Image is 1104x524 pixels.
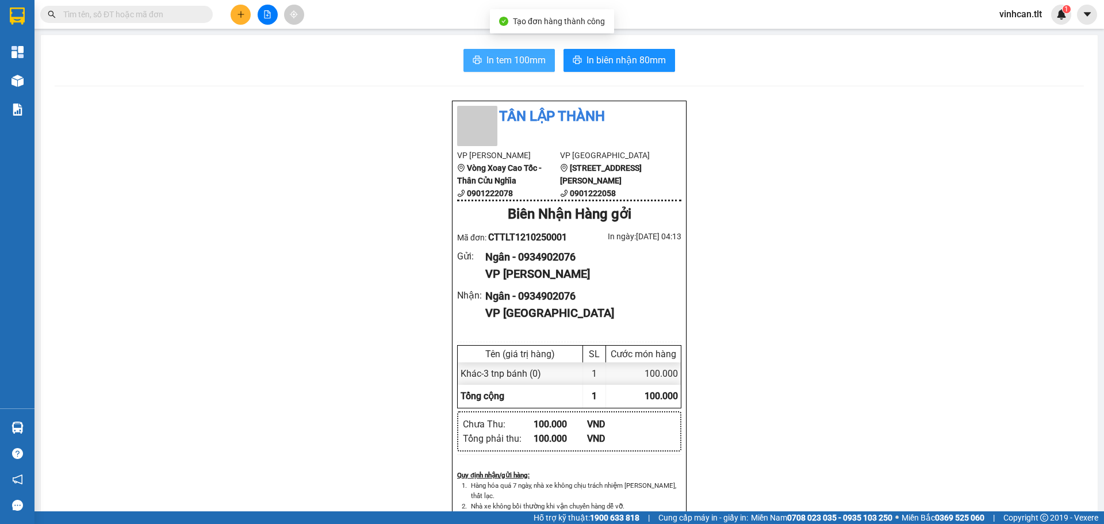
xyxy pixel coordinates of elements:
span: 1 [1064,5,1068,13]
img: warehouse-icon [11,75,24,87]
strong: 0708 023 035 - 0935 103 250 [787,513,892,522]
span: Cung cấp máy in - giấy in: [658,511,748,524]
div: VND [587,431,641,446]
li: VP [GEOGRAPHIC_DATA] [560,149,663,162]
span: | [648,511,650,524]
div: Biên Nhận Hàng gởi [457,204,681,225]
span: Miền Bắc [902,511,984,524]
div: Nhận : [457,288,485,303]
li: Tân Lập Thành [457,106,681,128]
span: 1 [592,391,597,401]
li: VP [PERSON_NAME] [457,149,560,162]
div: Quy định nhận/gửi hàng : [457,470,681,480]
span: plus [237,10,245,18]
b: Vòng Xoay Cao Tốc - Thân Cửu Nghĩa [457,163,542,185]
div: Chưa Thu : [463,417,534,431]
span: check-circle [499,17,508,26]
span: environment [560,164,568,172]
div: Gửi : [457,249,485,263]
li: Hàng hóa quá 7 ngày, nhà xe không chịu trách nhiệm [PERSON_NAME], thất lạc. [469,480,681,501]
div: Tên (giá trị hàng) [461,349,580,359]
div: Tổng phải thu : [463,431,534,446]
div: VP [PERSON_NAME] [485,265,672,283]
span: environment [457,164,465,172]
div: 100.000 [534,431,587,446]
span: printer [473,55,482,66]
span: In tem 100mm [486,53,546,67]
div: VP [GEOGRAPHIC_DATA] [485,304,672,322]
span: phone [457,189,465,197]
span: copyright [1040,514,1048,522]
div: Ngân - 0934902076 [485,249,672,265]
button: plus [231,5,251,25]
span: ⚪️ [895,515,899,520]
span: notification [12,474,23,485]
span: aim [290,10,298,18]
div: Ngân - 0934902076 [485,288,672,304]
span: message [12,500,23,511]
div: 100.000 [534,417,587,431]
img: icon-new-feature [1056,9,1067,20]
span: Khác - 3 tnp bánh (0) [461,368,541,379]
span: Miền Nam [751,511,892,524]
span: Hỗ trợ kỹ thuật: [534,511,639,524]
b: [STREET_ADDRESS][PERSON_NAME] [560,163,642,185]
button: caret-down [1077,5,1097,25]
div: Cước món hàng [609,349,678,359]
span: Tổng cộng [461,391,504,401]
button: printerIn tem 100mm [463,49,555,72]
strong: 1900 633 818 [590,513,639,522]
span: printer [573,55,582,66]
span: caret-down [1082,9,1092,20]
button: file-add [258,5,278,25]
b: 0901222078 [467,189,513,198]
span: Tạo đơn hàng thành công [513,17,605,26]
span: In biên nhận 80mm [586,53,666,67]
strong: 0369 525 060 [935,513,984,522]
li: Nhà xe không bồi thường khi vận chuyển hàng dễ vỡ. [469,501,681,511]
img: warehouse-icon [11,422,24,434]
div: SL [586,349,603,359]
span: CTTLT1210250001 [488,232,567,243]
span: 100.000 [645,391,678,401]
span: search [48,10,56,18]
img: logo-vxr [10,7,25,25]
b: 0901222058 [570,189,616,198]
img: dashboard-icon [11,46,24,58]
button: aim [284,5,304,25]
span: phone [560,189,568,197]
span: vinhcan.tlt [990,7,1051,21]
span: question-circle [12,448,23,459]
div: VND [587,417,641,431]
div: Mã đơn: [457,230,569,244]
div: In ngày: [DATE] 04:13 [569,230,681,243]
span: file-add [263,10,271,18]
button: printerIn biên nhận 80mm [563,49,675,72]
div: 1 [583,362,606,385]
input: Tìm tên, số ĐT hoặc mã đơn [63,8,199,21]
sup: 1 [1063,5,1071,13]
span: | [993,511,995,524]
div: 100.000 [606,362,681,385]
img: solution-icon [11,104,24,116]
